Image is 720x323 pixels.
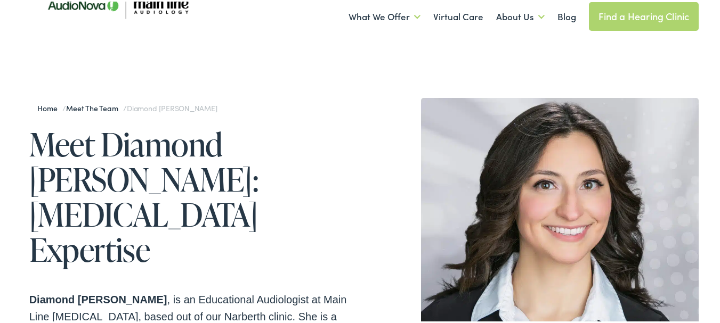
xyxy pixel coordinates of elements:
span: Diamond [PERSON_NAME] [127,101,217,112]
strong: Diamond [PERSON_NAME] [29,292,167,304]
a: Home [37,101,62,112]
a: Meet the Team [66,101,123,112]
h1: Meet Diamond [PERSON_NAME]: [MEDICAL_DATA] Expertise [29,125,364,266]
span: / / [37,101,217,112]
a: Find a Hearing Clinic [589,1,699,29]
